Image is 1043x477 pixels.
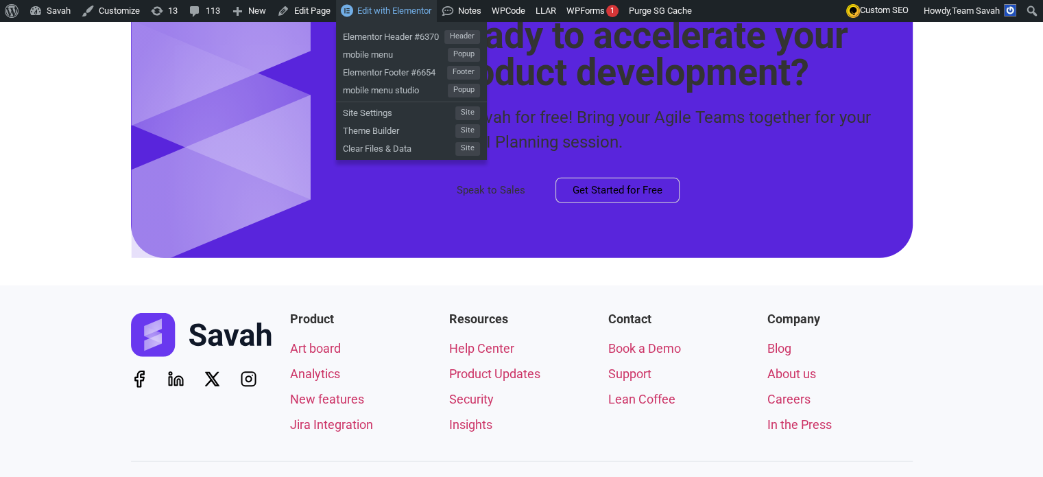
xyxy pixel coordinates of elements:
[455,106,480,120] span: Site
[449,364,595,383] a: Product Updates
[343,62,447,80] span: Elementor Footer #6654
[449,390,494,408] span: Security
[767,415,832,434] span: In the Press
[447,66,480,80] span: Footer
[440,17,898,91] h2: Ready to accelerate your product development?
[343,80,448,97] span: mobile menu studio
[290,415,435,434] a: Jira Integration
[573,185,662,196] span: Get Started for Free
[290,390,364,408] span: New features
[343,26,444,44] span: Elementor Header #6370
[336,120,487,138] a: Theme BuilderSite
[440,178,542,202] a: Speak to Sales
[336,62,487,80] a: Elementor Footer #6654Footer
[290,313,435,325] h4: Product
[444,30,480,44] span: Header
[449,339,595,358] a: Help Center
[767,390,913,408] a: Careers
[290,339,435,358] a: Art board
[767,339,913,358] a: Blog
[767,364,913,383] a: About us
[440,105,898,154] p: Try Savah for free! Bring your Agile Teams together for your next PI Planning session.
[290,364,340,383] span: Analytics
[343,44,448,62] span: mobile menu
[608,339,754,358] a: Book a Demo
[952,5,1000,16] span: Team Savah
[974,411,1043,477] iframe: Chat Widget
[608,364,651,383] span: Support
[448,48,480,62] span: Popup
[767,339,791,358] span: Blog
[455,124,480,138] span: Site
[343,138,455,156] span: Clear Files & Data
[336,26,487,44] a: Elementor Header #6370Header
[767,415,913,434] a: In the Press
[290,364,435,383] a: Analytics
[606,5,619,17] div: 1
[555,178,680,203] a: Get Started for Free
[336,80,487,97] a: mobile menu studioPopup
[767,390,811,408] span: Careers
[449,415,595,434] a: Insights
[608,313,754,325] h4: Contact
[449,390,595,408] a: Security
[336,138,487,156] a: Clear Files & DataSite
[290,415,373,434] span: Jira Integration
[290,390,435,408] a: New features
[767,364,816,383] span: About us
[448,84,480,97] span: Popup
[608,364,754,383] a: Support
[290,339,341,358] span: Art board
[343,120,455,138] span: Theme Builder
[608,339,681,358] span: Book a Demo
[608,390,754,408] a: Lean Coffee
[336,102,487,120] a: Site SettingsSite
[343,102,455,120] span: Site Settings
[449,313,595,325] h4: Resources
[336,44,487,62] a: mobile menuPopup
[449,339,514,358] span: Help Center
[357,5,431,16] span: Edit with Elementor
[449,415,492,434] span: Insights
[455,142,480,156] span: Site
[767,313,913,325] h4: Company
[608,390,675,408] span: Lean Coffee
[457,185,525,196] span: Speak to Sales
[449,364,540,383] span: Product Updates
